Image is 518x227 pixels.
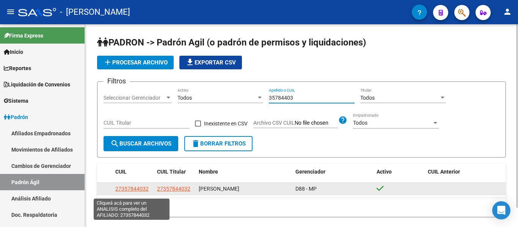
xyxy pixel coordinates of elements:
datatable-header-cell: Nombre [196,164,292,180]
mat-icon: file_download [185,58,195,67]
span: 27357844032 [157,186,190,192]
span: Inicio [4,48,23,56]
span: D88 - MP [295,186,317,192]
datatable-header-cell: Gerenciador [292,164,374,180]
span: Borrar Filtros [191,140,246,147]
datatable-header-cell: Activo [374,164,425,180]
mat-icon: person [503,7,512,16]
span: Nombre [199,169,218,175]
div: Open Intercom Messenger [492,201,510,219]
mat-icon: delete [191,139,200,148]
span: Padrón [4,113,28,121]
span: - [PERSON_NAME] [60,4,130,20]
span: Liquidación de Convenios [4,80,70,89]
span: CUIL Anterior [428,169,460,175]
span: Todos [353,120,367,126]
span: Seleccionar Gerenciador [104,95,165,101]
span: Firma Express [4,31,43,40]
span: Reportes [4,64,31,72]
span: Archivo CSV CUIL [253,120,295,126]
span: Activo [377,169,392,175]
span: CUIL Titular [157,169,186,175]
span: CUIL [115,169,127,175]
div: 1 total [97,198,506,217]
datatable-header-cell: CUIL Titular [154,164,196,180]
span: Inexistente en CSV [204,119,248,128]
span: Todos [177,95,192,101]
button: Exportar CSV [179,56,242,69]
span: Exportar CSV [185,59,236,66]
input: Archivo CSV CUIL [295,120,338,127]
button: Procesar archivo [97,56,174,69]
span: Todos [360,95,375,101]
span: Gerenciador [295,169,325,175]
span: 27357844032 [115,186,149,192]
mat-icon: search [110,139,119,148]
span: Buscar Archivos [110,140,171,147]
span: Procesar archivo [103,59,168,66]
mat-icon: help [338,116,347,125]
mat-icon: add [103,58,112,67]
datatable-header-cell: CUIL Anterior [425,164,506,180]
mat-icon: menu [6,7,15,16]
span: PADRON -> Padrón Agil (o padrón de permisos y liquidaciones) [97,37,366,48]
span: [PERSON_NAME] [199,186,239,192]
button: Borrar Filtros [184,136,253,151]
span: Sistema [4,97,28,105]
h3: Filtros [104,76,130,86]
datatable-header-cell: CUIL [112,164,154,180]
button: Buscar Archivos [104,136,178,151]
